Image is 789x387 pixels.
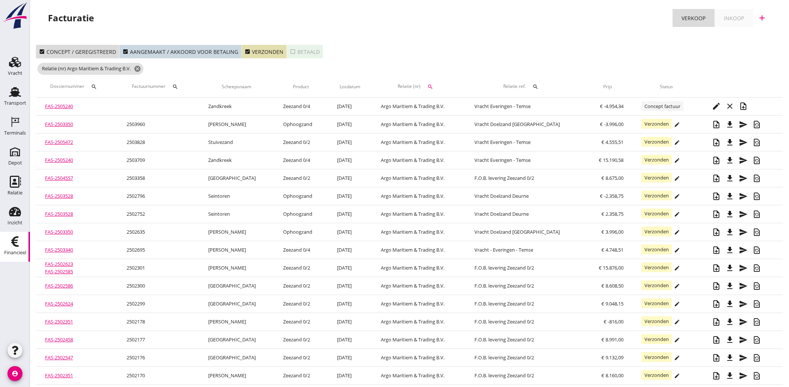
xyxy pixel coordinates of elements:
td: [DATE] [328,205,372,223]
i: account_circle [7,366,22,381]
td: [DATE] [328,223,372,241]
td: € -4.954,34 [583,98,632,116]
td: Zeezand 0/2 [274,331,328,349]
button: Aangemaakt / akkoord voor betaling [119,45,242,58]
td: 2502301 [118,259,199,277]
i: note_add [712,138,721,147]
td: Argo Maritiem & Trading B.V. [372,187,465,205]
td: [PERSON_NAME] [199,367,274,385]
a: FAS-2502547 [45,354,73,361]
td: 2502300 [118,277,199,295]
div: Verkoop [682,14,705,22]
td: Zandkreek [199,98,274,116]
i: edit [674,355,680,361]
i: file_download [725,192,734,201]
td: 2502177 [118,331,199,349]
td: F.O.B. levering Zeezand 0/2 [465,169,584,187]
td: [GEOGRAPHIC_DATA] [199,331,274,349]
a: FAS-2505472 [45,139,73,145]
i: file_download [725,353,734,362]
i: note_add [712,353,721,362]
i: note_add [712,246,721,255]
span: Verzonden [641,262,672,272]
a: FAS-2505240 [45,103,73,110]
td: Seintoren [199,187,274,205]
td: Vracht Everingen - Temse [465,98,584,116]
td: [DATE] [328,241,372,259]
button: Concept / geregistreerd [36,45,119,58]
i: send [739,335,748,344]
td: [PERSON_NAME] [199,313,274,331]
td: Vracht Doelzand [GEOGRAPHIC_DATA] [465,223,584,241]
span: Concept factuur [641,101,683,111]
td: [DATE] [328,169,372,187]
i: edit [674,373,680,379]
td: Argo Maritiem & Trading B.V. [372,241,465,259]
i: send [739,300,748,308]
i: file_download [725,335,734,344]
i: file_download [725,300,734,308]
i: edit [674,319,680,325]
i: edit [674,265,680,271]
i: note_add [712,156,721,165]
i: note_add [712,120,721,129]
i: restore_page [752,192,761,201]
td: Ophoogzand [274,205,328,223]
td: 2502635 [118,223,199,241]
button: Verzonden [242,45,287,58]
i: file_download [725,138,734,147]
span: Verzonden [641,155,672,165]
a: FAS-2503350 [45,228,73,235]
img: logo-small.a267ee39.svg [1,2,28,30]
div: Vracht [8,71,22,76]
td: F.O.B. levering Zeezand 0/2 [465,367,584,385]
i: restore_page [752,282,761,291]
td: Ophoogzand [274,116,328,133]
i: close [725,102,734,111]
div: Terminals [4,130,26,135]
td: [DATE] [328,151,372,169]
i: restore_page [752,246,761,255]
a: FAS-2502585 [45,268,73,275]
a: FAS-2502458 [45,336,73,343]
i: send [739,120,748,129]
td: Seintoren [199,205,274,223]
td: Argo Maritiem & Trading B.V. [372,169,465,187]
td: 2502695 [118,241,199,259]
i: send [739,156,748,165]
i: note_add [739,102,748,111]
td: [PERSON_NAME] [199,259,274,277]
i: send [739,138,748,147]
a: FAS-2503528 [45,211,73,217]
td: Ophoogzand [274,223,328,241]
td: [GEOGRAPHIC_DATA] [199,349,274,367]
td: [DATE] [328,295,372,313]
i: restore_page [752,138,761,147]
i: file_download [725,246,734,255]
th: Prijs [583,76,632,97]
i: note_add [712,300,721,308]
i: search [172,84,178,90]
td: [DATE] [328,349,372,367]
td: € 8.675,00 [583,169,632,187]
button: Betaald [287,45,323,58]
i: edit [674,157,680,163]
i: send [739,246,748,255]
span: Verzonden [641,227,672,236]
td: Zeezand 0/4 [274,98,328,116]
td: € 3.996,00 [583,223,632,241]
td: € 8.991,00 [583,331,632,349]
i: note_add [712,192,721,201]
span: Verzonden [641,173,672,182]
a: FAS-2503340 [45,246,73,253]
span: Relatie (nr) Argo Maritiem & Trading B.V. [37,63,143,75]
i: edit [674,337,680,343]
i: send [739,174,748,183]
td: 2502299 [118,295,199,313]
i: restore_page [752,120,761,129]
td: € 9.132,09 [583,349,632,367]
td: Argo Maritiem & Trading B.V. [372,313,465,331]
td: [DATE] [328,367,372,385]
span: Verzonden [641,352,672,362]
td: 2503358 [118,169,199,187]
